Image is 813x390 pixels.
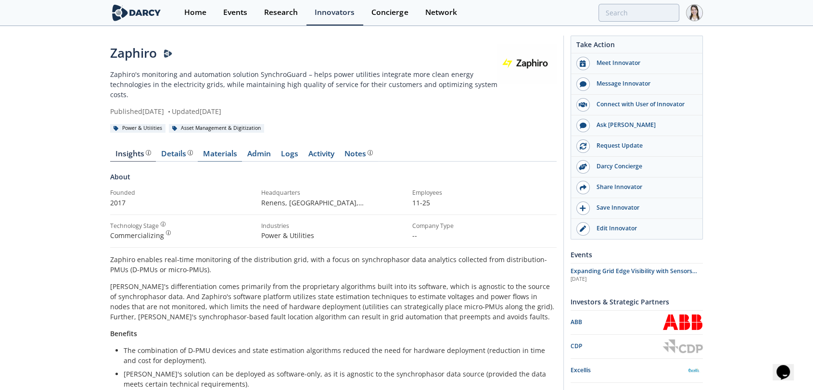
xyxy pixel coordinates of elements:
p: Renens, [GEOGRAPHIC_DATA] , [GEOGRAPHIC_DATA] [261,198,406,208]
div: Edit Innovator [590,224,698,233]
img: information.svg [146,150,151,155]
img: information.svg [188,150,193,155]
div: About [110,172,557,189]
img: logo-wide.svg [110,4,163,21]
img: information.svg [368,150,373,155]
a: Expanding Grid Edge Visibility with Sensors and State Estimation [DATE] [571,267,703,283]
div: Power & Utilities [110,124,165,133]
img: information.svg [166,230,171,236]
p: Zaphiro's monitoring and automation solution SynchroGuard – helps power utilities integrate more ... [110,69,497,100]
div: Founded [110,189,254,197]
div: Request Update [590,141,698,150]
span: • [166,107,172,116]
div: ABB [571,318,662,327]
a: Notes [339,150,378,162]
div: Meet Innovator [590,59,698,67]
span: Expanding Grid Edge Visibility with Sensors and State Estimation [571,267,697,284]
img: CDP [662,339,703,353]
div: [DATE] [571,276,703,283]
div: Industries [261,222,406,230]
div: Technology Stage [110,222,159,230]
span: Power & Utilities [261,231,314,240]
div: Published [DATE] Updated [DATE] [110,106,497,116]
p: 2017 [110,198,254,208]
div: Take Action [571,39,702,53]
div: Events [571,246,703,263]
div: Connect with User of Innovator [590,100,698,109]
a: Edit Innovator [571,219,702,239]
a: CDP CDP [571,338,703,355]
div: Message Innovator [590,79,698,88]
div: Innovators [315,9,355,16]
input: Advanced Search [598,4,679,22]
div: Commercializing [110,230,254,240]
div: Home [184,9,206,16]
div: Network [425,9,457,16]
img: Profile [686,4,703,21]
div: Save Innovator [590,203,698,212]
div: Notes [344,150,373,158]
li: [PERSON_NAME]'s solution can be deployed as software-only, as it is agnostic to the synchrophasor... [124,369,550,389]
div: Excellis [571,366,686,375]
div: Company Type [412,222,557,230]
p: Zaphiro enables real-time monitoring of the distribution grid, with a focus on synchrophasor data... [110,254,557,275]
button: Save Innovator [571,198,702,219]
img: Excellis [686,362,703,379]
a: ABB ABB [571,314,703,331]
a: Insights [110,150,156,162]
img: ABB [662,314,703,330]
div: Darcy Concierge [590,162,698,171]
a: Materials [198,150,242,162]
div: Details [161,150,193,158]
a: Admin [242,150,276,162]
a: Excellis Excellis [571,362,703,379]
div: Asset Management & Digitization [169,124,264,133]
div: Investors & Strategic Partners [571,293,703,310]
div: Employees [412,189,557,197]
p: 11-25 [412,198,557,208]
div: Concierge [371,9,408,16]
img: information.svg [161,222,166,227]
div: Headquarters [261,189,406,197]
div: Events [223,9,247,16]
img: Darcy Presenter [164,50,172,58]
div: Research [264,9,298,16]
a: Activity [303,150,339,162]
div: Zaphiro [110,44,497,63]
strong: Benefits [110,329,137,338]
div: Ask [PERSON_NAME] [590,121,698,129]
div: CDP [571,342,662,351]
div: Insights [115,150,151,158]
li: The combination of D-PMU devices and state estimation algorithms reduced the need for hardware de... [124,345,550,365]
iframe: chat widget [773,352,803,380]
a: Logs [276,150,303,162]
a: Details [156,150,198,162]
p: -- [412,230,557,240]
div: Share Innovator [590,183,698,191]
p: [PERSON_NAME]'s differentiation comes primarily from the proprietary algorithms built into its so... [110,281,557,322]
